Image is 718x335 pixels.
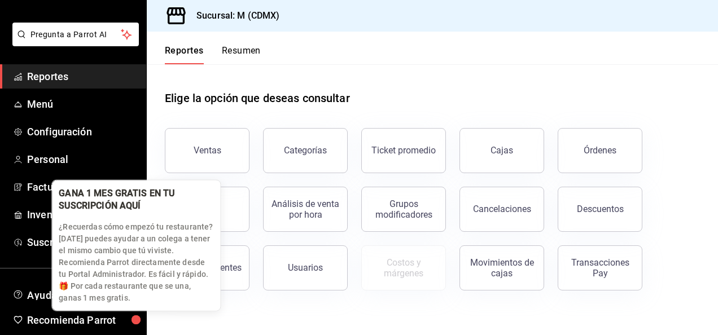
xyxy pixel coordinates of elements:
[27,153,68,165] font: Personal
[369,199,439,220] div: Grupos modificadores
[361,245,446,290] button: Contrata inventarios para ver este reporte
[459,187,544,232] button: Cancelaciones
[270,199,340,220] div: Análisis de venta por hora
[473,204,531,214] div: Cancelaciones
[288,262,323,273] div: Usuarios
[558,128,642,173] button: Órdenes
[369,257,439,279] div: Costos y márgenes
[577,204,624,214] div: Descuentos
[459,128,544,173] a: Cajas
[59,221,213,304] p: ¿Recuerdas cómo empezó tu restaurante? [DATE] puedes ayudar a un colega a tener el mismo cambio q...
[27,70,68,82] font: Reportes
[165,45,261,64] div: Pestañas de navegación
[371,145,436,156] div: Ticket promedio
[27,209,78,221] font: Inventarios
[194,145,221,156] div: Ventas
[584,145,616,156] div: Órdenes
[165,128,249,173] button: Ventas
[361,128,446,173] button: Ticket promedio
[491,144,514,157] div: Cajas
[459,245,544,290] button: Movimientos de cajas
[361,187,446,232] button: Grupos modificadores
[222,45,261,64] button: Resumen
[558,245,642,290] button: Transacciones Pay
[30,29,121,41] span: Pregunta a Parrot AI
[27,286,122,300] span: Ayuda
[165,45,204,56] font: Reportes
[558,187,642,232] button: Descuentos
[263,245,348,290] button: Usuarios
[27,98,54,110] font: Menú
[284,145,327,156] div: Categorías
[27,236,81,248] font: Suscripción
[165,90,350,107] h1: Elige la opción que deseas consultar
[27,126,92,138] font: Configuración
[187,9,279,23] h3: Sucursal: M (CDMX)
[565,257,635,279] div: Transacciones Pay
[263,187,348,232] button: Análisis de venta por hora
[263,128,348,173] button: Categorías
[59,187,195,212] div: GANA 1 MES GRATIS EN TU SUSCRIPCIÓN AQUÍ
[27,181,81,193] font: Facturación
[467,257,537,279] div: Movimientos de cajas
[8,37,139,49] a: Pregunta a Parrot AI
[12,23,139,46] button: Pregunta a Parrot AI
[27,314,116,326] font: Recomienda Parrot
